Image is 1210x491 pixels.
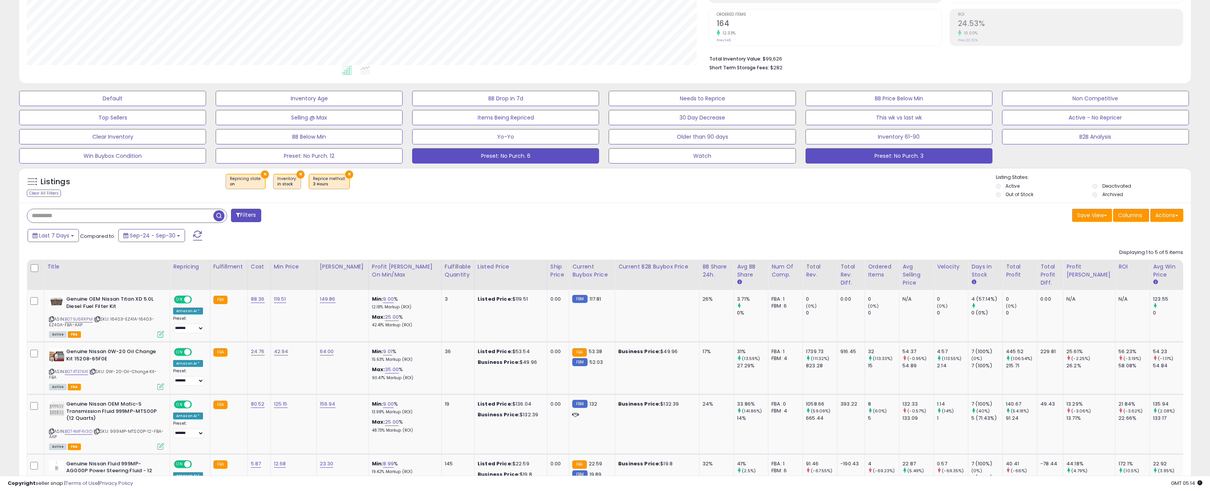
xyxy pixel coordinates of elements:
div: 133.17 [1153,415,1184,422]
button: Yo-Yo [412,129,599,144]
div: 0 [937,309,968,316]
div: 145 [445,460,468,467]
a: 9.00 [383,400,394,408]
div: 54.84 [1153,362,1184,369]
div: Profit [PERSON_NAME] [1066,263,1112,279]
div: ROI [1118,263,1146,271]
div: 4.57 [937,348,968,355]
div: Total Rev. Diff. [840,263,861,287]
button: B2B Analysis [1002,129,1189,144]
button: Actions [1150,209,1183,222]
div: 3.71% [737,296,768,303]
div: Fulfillment [213,263,244,271]
a: 156.94 [320,400,336,408]
div: 665.44 [806,415,837,422]
span: $282 [770,64,783,71]
small: Avg BB Share. [737,279,742,286]
div: 0 [937,296,968,303]
button: BB Price Below Min [806,91,992,106]
div: Avg Win Price [1153,263,1181,279]
b: Total Inventory Value: [709,56,761,62]
span: FBA [68,331,81,338]
small: FBA [213,296,228,304]
button: Clear Inventory [19,129,206,144]
div: 31% [737,348,768,355]
b: Genuine Nissan OEM Matic-S Transmission Fluid 999MP-MTS00P (12 Quarts) [66,401,159,424]
a: 8.99 [383,460,394,468]
div: 32 [868,348,899,355]
small: (-1.11%) [1158,355,1173,362]
div: Ship Price [550,263,566,279]
button: Default [19,91,206,106]
div: 21.84% [1118,401,1149,408]
small: FBA [572,348,586,357]
small: (113.33%) [873,355,892,362]
small: 10.00% [961,30,978,36]
div: Listed Price [478,263,544,271]
div: N/A [902,296,928,303]
div: Amazon AI * [173,412,203,419]
label: Archived [1102,191,1123,198]
p: 90.47% Markup (ROI) [372,375,436,381]
div: Total Rev. [806,263,834,279]
div: 0 [868,309,899,316]
span: OFF [191,296,203,303]
div: % [372,401,436,415]
b: Min: [372,295,383,303]
div: Velocity [937,263,965,271]
li: $99,626 [709,54,1177,63]
small: 12.33% [720,30,736,36]
button: Needs to Reprice [609,91,796,106]
button: Columns [1113,209,1149,222]
div: 0 (0%) [971,309,1002,316]
b: Business Price: [618,348,660,355]
a: 25.00 [385,418,399,426]
span: 132 [589,400,597,408]
span: 22.59 [589,460,603,467]
div: ASIN: [49,348,164,389]
p: 48.73% Markup (ROI) [372,428,436,433]
h5: Listings [41,177,70,187]
div: 0.00 [550,401,563,408]
small: (-3.06%) [1071,408,1091,414]
div: 8 [868,401,899,408]
div: Amazon AI * [173,360,203,367]
button: Preset: No Purch. 12 [216,148,403,164]
button: Inventory 61-90 [806,129,992,144]
div: $119.51 [478,296,541,303]
small: (0%) [806,303,817,309]
div: 393.22 [840,401,859,408]
div: % [372,296,436,310]
span: | SKU: 16403-EZ41A-16403-EZ40A-FBA-AAP [49,316,154,327]
div: Clear All Filters [27,190,61,197]
b: Business Price: [618,460,660,467]
a: 42.94 [274,348,288,355]
button: Items Being Repriced [412,110,599,125]
div: $136.04 [478,401,541,408]
span: Last 7 Days [39,232,69,239]
div: N/A [1118,296,1144,303]
div: 2.14 [937,362,968,369]
button: × [296,170,305,178]
small: (113.55%) [942,355,961,362]
span: All listings currently available for purchase on Amazon [49,331,67,338]
small: FBM [572,358,587,366]
b: Business Price: [478,411,520,418]
div: BB Share 24h. [702,263,730,279]
button: 30 Day Decrease [609,110,796,125]
a: B079J6RRPM [65,316,93,322]
p: 13.98% Markup (ROI) [372,409,436,415]
button: Save View [1072,209,1112,222]
th: The percentage added to the cost of goods (COGS) that forms the calculator for Min & Max prices. [368,260,441,290]
small: (-0.57%) [907,408,926,414]
div: 0 [806,296,837,303]
span: Sep-24 - Sep-30 [130,232,175,239]
a: 35.00 [385,366,399,373]
span: Reprice method : [313,176,345,187]
span: Ordered Items [717,13,941,17]
div: 54.37 [902,348,933,355]
small: (59.09%) [811,408,830,414]
div: 13.29% [1066,401,1115,408]
b: Min: [372,400,383,408]
div: 1.14 [937,401,968,408]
